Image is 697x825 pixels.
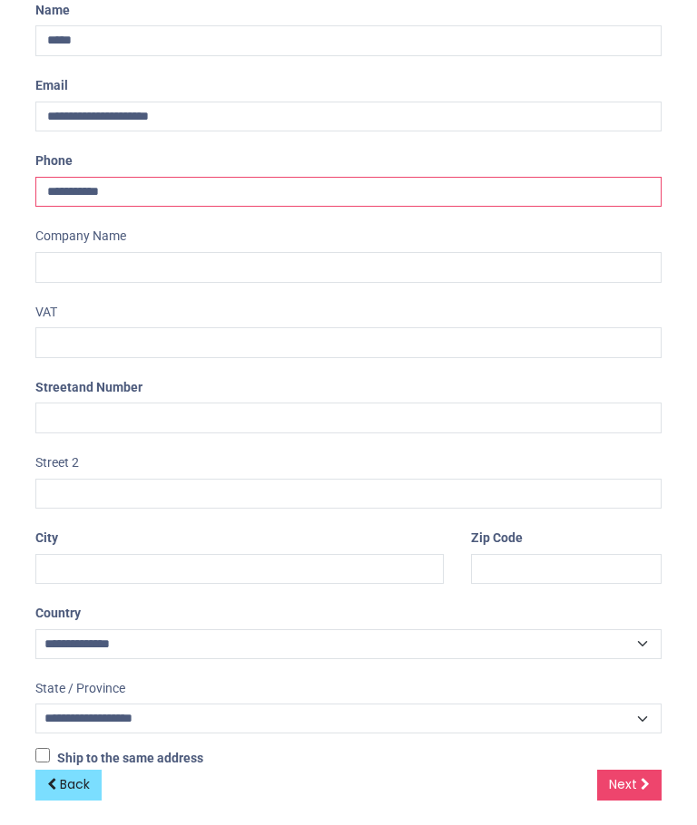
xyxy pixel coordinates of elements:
[609,775,637,793] span: Next
[35,598,81,629] label: Country
[35,523,58,554] label: City
[471,523,523,554] label: Zip Code
[35,221,126,252] label: Company Name
[35,71,68,102] label: Email
[35,748,50,762] input: Ship to the same address
[35,448,79,479] label: Street 2
[35,146,73,177] label: Phone
[35,674,125,704] label: State / Province
[597,770,662,801] a: Next
[35,748,203,768] label: Ship to the same address
[35,297,57,328] label: VAT
[60,775,90,793] span: Back
[72,380,142,394] span: and Number
[35,373,142,403] label: Street
[35,770,102,801] a: Back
